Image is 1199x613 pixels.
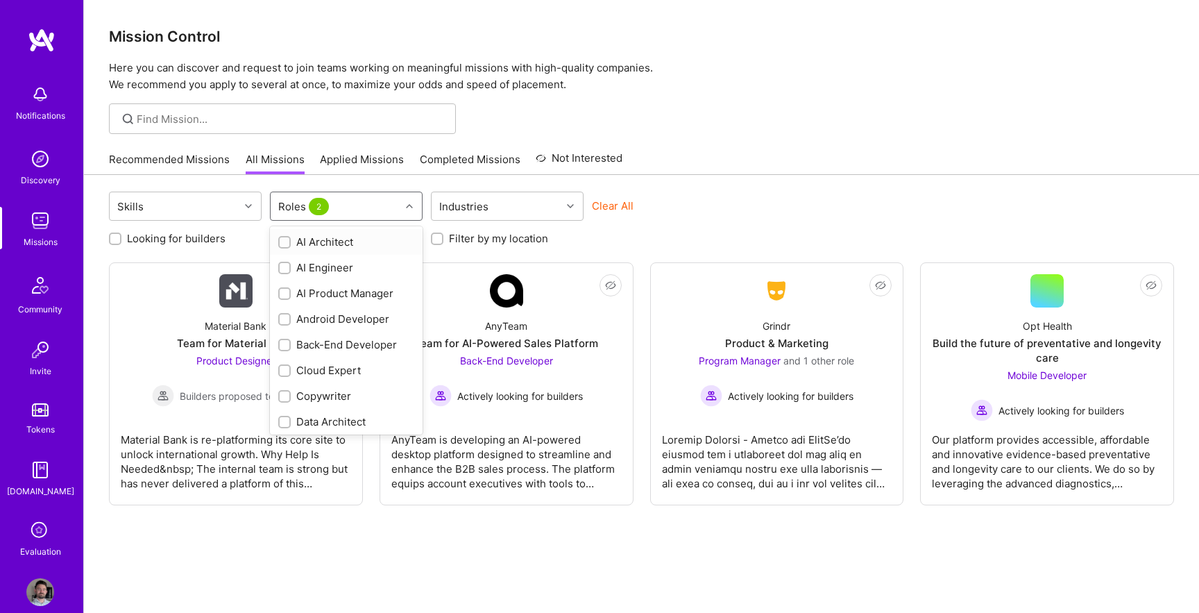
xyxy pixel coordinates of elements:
[449,231,548,246] label: Filter by my location
[275,196,335,217] div: Roles
[278,414,414,429] div: Data Architect
[26,578,54,606] img: User Avatar
[485,319,527,333] div: AnyTeam
[32,403,49,417] img: tokens
[1007,369,1087,381] span: Mobile Developer
[26,422,55,437] div: Tokens
[567,203,574,210] i: icon Chevron
[592,199,633,213] button: Clear All
[21,173,60,187] div: Discovery
[932,421,1162,491] div: Our platform provides accessible, affordable and innovative evidence-based preventative and longe...
[309,198,329,215] span: 2
[24,269,57,302] img: Community
[971,399,993,421] img: Actively looking for builders
[278,389,414,403] div: Copywriter
[121,274,351,494] a: Company LogoMaterial BankTeam for Material BankProduct Designer Builders proposed to companyBuild...
[436,196,492,217] div: Industries
[414,336,598,351] div: Team for AI-Powered Sales Platform
[26,336,54,364] img: Invite
[114,196,147,217] div: Skills
[783,355,854,367] span: and 1 other role
[278,363,414,378] div: Cloud Expert
[24,235,58,249] div: Missions
[26,207,54,235] img: teamwork
[728,389,853,403] span: Actively looking for builders
[460,355,553,367] span: Back-End Developer
[26,456,54,484] img: guide book
[23,578,58,606] a: User Avatar
[26,81,54,108] img: bell
[490,274,523,308] img: Company Logo
[205,319,266,333] div: Material Bank
[18,302,62,317] div: Community
[26,145,54,173] img: discovery
[763,319,790,333] div: Grindr
[109,60,1174,93] p: Here you can discover and request to join teams working on meaningful missions with high-quality ...
[246,152,305,175] a: All Missions
[219,274,253,308] img: Company Logo
[406,203,413,210] i: icon Chevron
[391,421,622,491] div: AnyTeam is developing an AI-powered desktop platform designed to streamline and enhance the B2B s...
[932,274,1162,494] a: Opt HealthBuild the future of preventative and longevity careMobile Developer Actively looking fo...
[875,280,886,291] i: icon EyeClosed
[605,280,616,291] i: icon EyeClosed
[1023,319,1072,333] div: Opt Health
[177,336,294,351] div: Team for Material Bank
[127,231,226,246] label: Looking for builders
[109,28,1174,45] h3: Mission Control
[760,278,793,303] img: Company Logo
[391,274,622,494] a: Company LogoAnyTeamTeam for AI-Powered Sales PlatformBack-End Developer Actively looking for buil...
[278,260,414,275] div: AI Engineer
[109,152,230,175] a: Recommended Missions
[180,389,319,403] span: Builders proposed to company
[245,203,252,210] i: icon Chevron
[28,28,56,53] img: logo
[662,274,892,494] a: Company LogoGrindrProduct & MarketingProgram Manager and 1 other roleActively looking for builder...
[420,152,520,175] a: Completed Missions
[1146,280,1157,291] i: icon EyeClosed
[278,337,414,352] div: Back-End Developer
[278,312,414,326] div: Android Developer
[20,544,61,559] div: Evaluation
[699,355,781,367] span: Program Manager
[278,235,414,249] div: AI Architect
[430,385,452,407] img: Actively looking for builders
[137,112,445,126] input: Find Mission...
[998,403,1124,418] span: Actively looking for builders
[16,108,65,123] div: Notifications
[30,364,51,378] div: Invite
[662,421,892,491] div: Loremip Dolorsi - Ametco adi ElitSe’do eiusmod tem i utlaboreet dol mag aliq en admin veniamqu no...
[152,385,174,407] img: Builders proposed to company
[196,355,275,367] span: Product Designer
[932,336,1162,365] div: Build the future of preventative and longevity care
[121,421,351,491] div: Material Bank is re-platforming its core site to unlock international growth. Why Help Is Needed&...
[27,518,53,544] i: icon SelectionTeam
[536,150,622,175] a: Not Interested
[700,385,722,407] img: Actively looking for builders
[278,286,414,301] div: AI Product Manager
[320,152,404,175] a: Applied Missions
[120,111,136,127] i: icon SearchGrey
[457,389,583,403] span: Actively looking for builders
[725,336,828,351] div: Product & Marketing
[7,484,74,498] div: [DOMAIN_NAME]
